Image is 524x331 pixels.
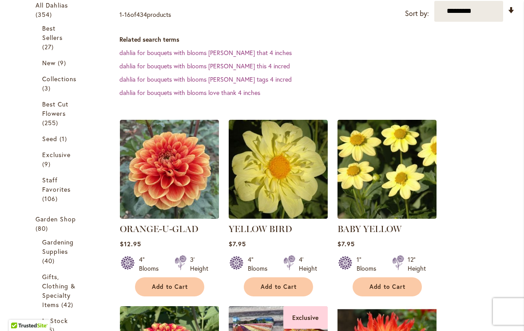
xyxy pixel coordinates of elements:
span: Seed [42,134,57,143]
a: Gifts, Clothing &amp; Specialty Items [42,272,78,309]
dt: Related search terms [119,35,515,44]
span: 9 [42,159,53,169]
a: dahlia for bouquets with blooms [PERSON_NAME] this 4 incred [119,62,290,70]
span: 27 [42,42,56,51]
span: 1 [60,134,69,143]
a: Collections [42,74,78,93]
span: All Dahlias [36,1,68,9]
iframe: Launch Accessibility Center [7,299,32,324]
span: Gardening Supplies [42,238,74,256]
a: Best Cut Flowers [42,99,78,127]
div: Exclusive [283,306,328,329]
img: Orange-U-Glad [120,120,219,219]
a: BABY YELLOW [337,212,437,221]
a: YELLOW BIRD [229,224,292,234]
a: YELLOW BIRD [229,212,328,221]
img: YELLOW BIRD [229,120,328,219]
span: 80 [36,224,50,233]
span: Exclusive [42,150,71,159]
span: Best Cut Flowers [42,100,68,118]
span: New [42,59,56,67]
div: 4' Height [299,255,317,273]
span: 106 [42,194,60,203]
a: ORANGE-U-GLAD [120,224,198,234]
div: 4" Blooms [248,255,273,273]
span: Staff Favorites [42,176,71,193]
span: $7.95 [337,240,355,248]
a: BABY YELLOW [337,224,401,234]
span: Best Sellers [42,24,63,42]
a: All Dahlias [36,0,85,19]
a: New [42,58,78,67]
span: $12.95 [120,240,141,248]
button: Add to Cart [353,277,422,296]
label: Sort by: [405,5,429,22]
span: Garden Shop [36,215,76,223]
span: Add to Cart [152,283,188,291]
span: Add to Cart [369,283,406,291]
img: BABY YELLOW [337,120,437,219]
span: In Stock [42,316,68,325]
a: Garden Shop [36,214,85,233]
a: Seed [42,134,78,143]
span: 255 [42,118,60,127]
a: dahlia for bouquets with blooms love thank 4 inches [119,88,260,97]
span: Add to Cart [261,283,297,291]
span: 16 [124,10,131,19]
span: 9 [58,58,68,67]
span: Gifts, Clothing & Specialty Items [42,272,76,309]
a: Staff Favorites [42,175,78,203]
div: 4" Blooms [139,255,164,273]
span: 40 [42,256,57,265]
a: Gardening Supplies [42,237,78,265]
a: dahlia for bouquets with blooms [PERSON_NAME] that 4 inches [119,48,292,57]
span: 1 [119,10,122,19]
a: dahlia for bouquets with blooms [PERSON_NAME] tags 4 incred [119,75,292,83]
span: $7.95 [229,240,246,248]
span: 3 [42,83,53,93]
a: Exclusive [42,150,78,169]
a: Orange-U-Glad [120,212,219,221]
div: 1" Blooms [357,255,381,273]
div: 3' Height [190,255,208,273]
button: Add to Cart [135,277,204,296]
span: 354 [36,10,54,19]
div: 12" Height [408,255,426,273]
p: - of products [119,8,171,22]
span: 434 [136,10,147,19]
span: Collections [42,75,77,83]
button: Add to Cart [244,277,313,296]
span: 42 [61,300,75,309]
a: Best Sellers [42,24,78,51]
